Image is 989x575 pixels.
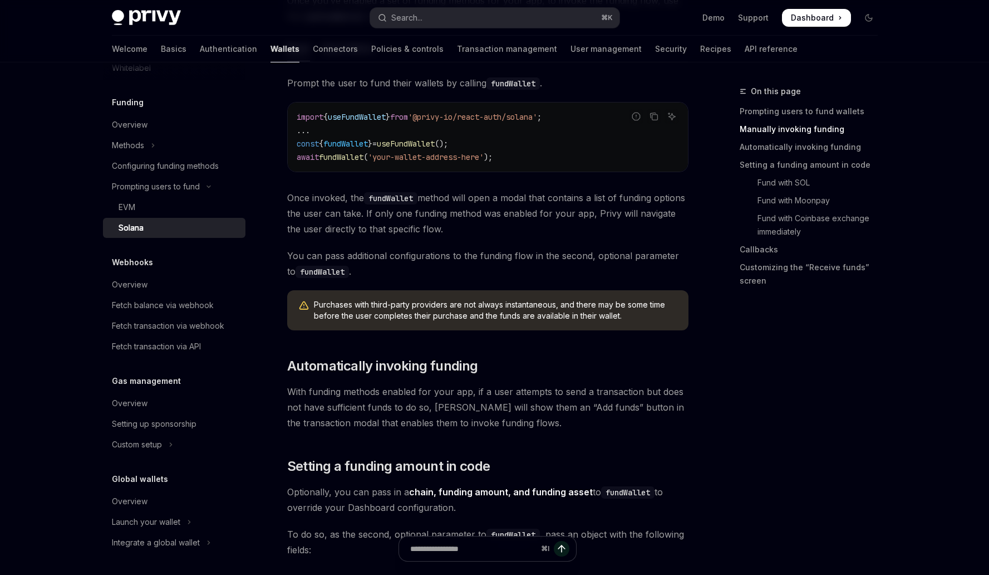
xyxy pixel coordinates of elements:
[287,248,688,279] span: You can pass additional configurations to the funding flow in the second, optional parameter to .
[740,138,887,156] a: Automatically invoking funding
[386,112,390,122] span: }
[103,218,245,238] a: Solana
[287,527,688,558] span: To do so, as the second, optional parameter to , pass an object with the following fields:
[323,112,328,122] span: {
[103,316,245,336] a: Fetch transaction via webhook
[409,486,593,498] strong: chain, funding amount, and funding asset
[368,139,372,149] span: }
[103,275,245,295] a: Overview
[112,319,224,333] div: Fetch transaction via webhook
[601,13,613,22] span: ⌘ K
[319,152,363,162] span: fundWallet
[314,299,677,321] span: Purchases with third-party providers are not always instantaneous, and there may be some time bef...
[740,156,887,174] a: Setting a funding amount in code
[270,36,299,62] a: Wallets
[740,103,887,120] a: Prompting users to fund wallets
[287,457,490,475] span: Setting a funding amount in code
[112,515,180,529] div: Launch your wallet
[537,112,542,122] span: ;
[119,201,135,214] div: EVM
[103,393,245,413] a: Overview
[112,417,196,431] div: Setting up sponsorship
[287,484,688,515] span: Optionally, you can pass in a to to override your Dashboard configuration.
[103,435,245,455] button: Toggle Custom setup section
[740,259,887,290] a: Customizing the “Receive funds” screen
[112,397,147,410] div: Overview
[655,36,687,62] a: Security
[112,536,200,549] div: Integrate a global wallet
[103,295,245,315] a: Fetch balance via webhook
[103,115,245,135] a: Overview
[112,495,147,508] div: Overview
[368,152,484,162] span: 'your-wallet-address-here'
[371,36,444,62] a: Policies & controls
[112,10,181,26] img: dark logo
[570,36,642,62] a: User management
[629,109,643,124] button: Report incorrect code
[296,266,349,278] code: fundWallet
[112,472,168,486] h5: Global wallets
[745,36,798,62] a: API reference
[112,180,200,193] div: Prompting users to fund
[410,537,537,561] input: Ask a question...
[408,112,537,122] span: '@privy-io/react-auth/solana'
[457,36,557,62] a: Transaction management
[702,12,725,23] a: Demo
[363,152,368,162] span: (
[297,125,310,135] span: ...
[435,139,448,149] span: ();
[391,11,422,25] div: Search...
[298,300,309,311] svg: Warning
[390,112,408,122] span: from
[112,278,147,291] div: Overview
[287,357,478,375] span: Automatically invoking funding
[484,152,493,162] span: );
[782,9,851,27] a: Dashboard
[103,177,245,197] button: Toggle Prompting users to fund section
[323,139,368,149] span: fundWallet
[112,36,147,62] a: Welcome
[112,438,162,451] div: Custom setup
[103,414,245,434] a: Setting up sponsorship
[112,118,147,131] div: Overview
[112,256,153,269] h5: Webhooks
[103,197,245,217] a: EVM
[112,96,144,109] h5: Funding
[103,491,245,511] a: Overview
[377,139,435,149] span: useFundWallet
[119,221,144,235] div: Solana
[740,192,887,209] a: Fund with Moonpay
[860,9,878,27] button: Toggle dark mode
[364,192,417,204] code: fundWallet
[161,36,186,62] a: Basics
[319,139,323,149] span: {
[738,12,769,23] a: Support
[554,541,569,557] button: Send message
[103,337,245,357] a: Fetch transaction via API
[740,209,887,241] a: Fund with Coinbase exchange immediately
[791,12,834,23] span: Dashboard
[665,109,679,124] button: Ask AI
[287,75,688,91] span: Prompt the user to fund their wallets by calling .
[103,135,245,155] button: Toggle Methods section
[370,8,619,28] button: Open search
[200,36,257,62] a: Authentication
[297,139,319,149] span: const
[287,190,688,237] span: Once invoked, the method will open a modal that contains a list of funding options the user can t...
[700,36,731,62] a: Recipes
[601,486,655,499] code: fundWallet
[740,174,887,192] a: Fund with SOL
[486,529,540,541] code: fundWallet
[647,109,661,124] button: Copy the contents from the code block
[287,384,688,431] span: With funding methods enabled for your app, if a user attempts to send a transaction but does not ...
[112,340,201,353] div: Fetch transaction via API
[112,159,219,173] div: Configuring funding methods
[328,112,386,122] span: useFundWallet
[112,139,144,152] div: Methods
[112,374,181,388] h5: Gas management
[103,156,245,176] a: Configuring funding methods
[297,152,319,162] span: await
[313,36,358,62] a: Connectors
[112,299,214,312] div: Fetch balance via webhook
[740,120,887,138] a: Manually invoking funding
